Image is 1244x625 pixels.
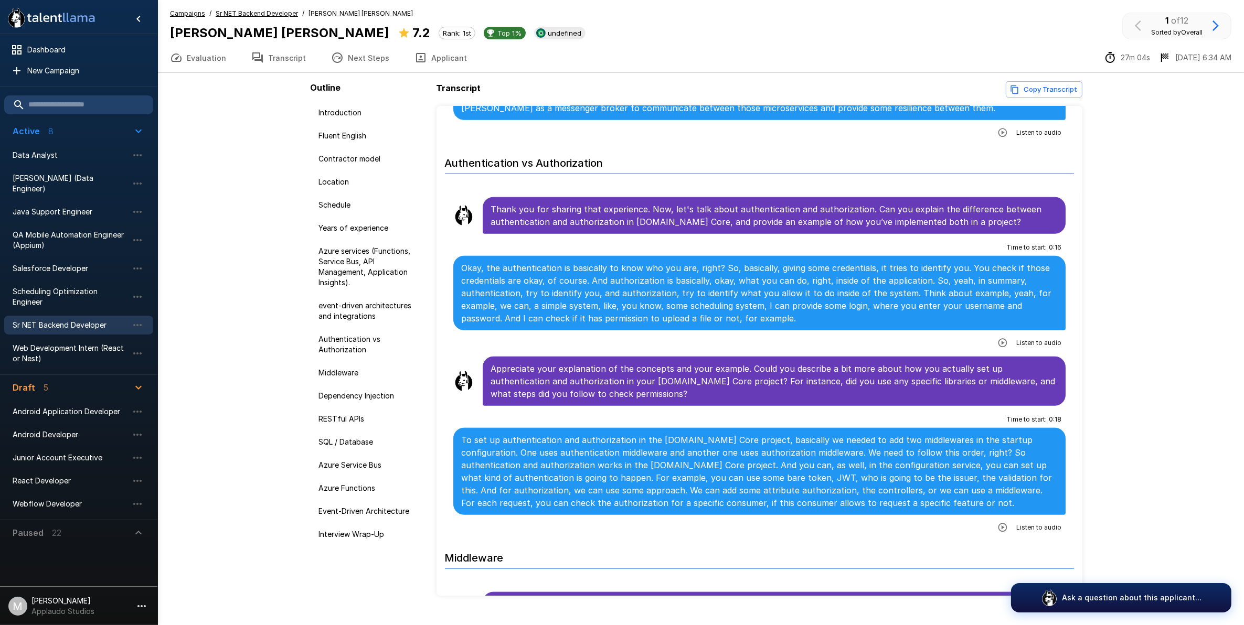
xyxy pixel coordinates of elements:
[1016,522,1061,533] span: Listen to audio
[319,529,424,540] span: Interview Wrap-Up
[157,43,239,72] button: Evaluation
[170,9,205,17] u: Campaigns
[1049,414,1061,425] span: 0 : 18
[311,456,432,475] div: Azure Service Bus
[1158,51,1231,64] div: The date and time when the interview was completed
[311,410,432,428] div: RESTful APIs
[319,200,424,210] span: Schedule
[209,8,211,19] span: /
[1062,592,1202,603] p: Ask a question about this applicant...
[402,43,480,72] button: Applicant
[439,29,475,37] span: Rank: 1st
[445,541,1075,569] h6: Middleware
[311,126,432,145] div: Fluent English
[319,223,424,233] span: Years of experience
[1006,242,1047,253] span: Time to start :
[319,460,424,470] span: Azure Service Bus
[462,262,1058,325] p: Okay, the authentication is basically to know who you are, right? So, basically, giving some cred...
[544,29,586,37] span: undefined
[216,9,298,17] u: Sr NET Backend Developer
[1104,51,1150,64] div: The time between starting and completing the interview
[1151,28,1203,36] span: Sorted by Overall
[1165,15,1168,26] b: 1
[1049,242,1061,253] span: 0 : 16
[311,219,432,238] div: Years of experience
[1016,338,1061,348] span: Listen to audio
[311,363,432,382] div: Middleware
[491,362,1058,400] p: Appreciate your explanation of the concepts and your example. Could you describe a bit more about...
[319,131,424,141] span: Fluent English
[491,203,1058,228] p: Thank you for sharing that experience. Now, let's talk about authentication and authorization. Ca...
[319,177,424,187] span: Location
[319,506,424,516] span: Event-Driven Architecture
[462,434,1058,509] p: To set up authentication and authorization in the [DOMAIN_NAME] Core project, basically we needed...
[311,386,432,405] div: Dependency Injection
[1171,15,1188,26] span: of 12
[311,82,341,93] b: Outline
[1006,414,1047,425] span: Time to start :
[311,149,432,168] div: Contractor model
[319,154,424,164] span: Contractor model
[311,196,432,214] div: Schedule
[493,29,526,37] span: Top 1%
[311,103,432,122] div: Introduction
[319,368,424,378] span: Middleware
[1175,52,1231,63] p: [DATE] 6:34 AM
[311,525,432,544] div: Interview Wrap-Up
[319,483,424,493] span: Azure Functions
[1006,81,1082,98] button: Copy transcript
[311,242,432,292] div: Azure services (Functions, Service Bus, API Management, Application Insights).
[319,300,424,321] span: event-driven architectures and integrations
[445,146,1075,174] h6: Authentication vs Authorization
[239,43,318,72] button: Transcript
[311,173,432,191] div: Location
[309,8,413,19] span: [PERSON_NAME] [PERSON_NAME]
[318,43,402,72] button: Next Steps
[319,107,424,118] span: Introduction
[536,28,546,38] img: smartrecruiters_logo.jpeg
[453,371,474,392] img: llama_clean.png
[311,479,432,498] div: Azure Functions
[319,414,424,424] span: RESTful APIs
[319,334,424,355] span: Authentication vs Authorization
[311,502,432,521] div: Event-Driven Architecture
[1041,589,1058,606] img: logo_glasses@2x.png
[534,27,586,39] div: View profile in SmartRecruiters
[437,83,481,93] b: Transcript
[311,330,432,359] div: Authentication vs Authorization
[453,205,474,226] img: llama_clean.png
[319,391,424,401] span: Dependency Injection
[412,25,430,40] b: 7.2
[319,437,424,447] span: SQL / Database
[302,8,304,19] span: /
[311,433,432,451] div: SQL / Database
[1016,127,1061,138] span: Listen to audio
[170,25,389,40] b: [PERSON_NAME] [PERSON_NAME]
[1121,52,1150,63] p: 27m 04s
[319,246,424,288] span: Azure services (Functions, Service Bus, API Management, Application Insights).
[1011,583,1231,612] button: Ask a question about this applicant...
[311,296,432,326] div: event-driven architectures and integrations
